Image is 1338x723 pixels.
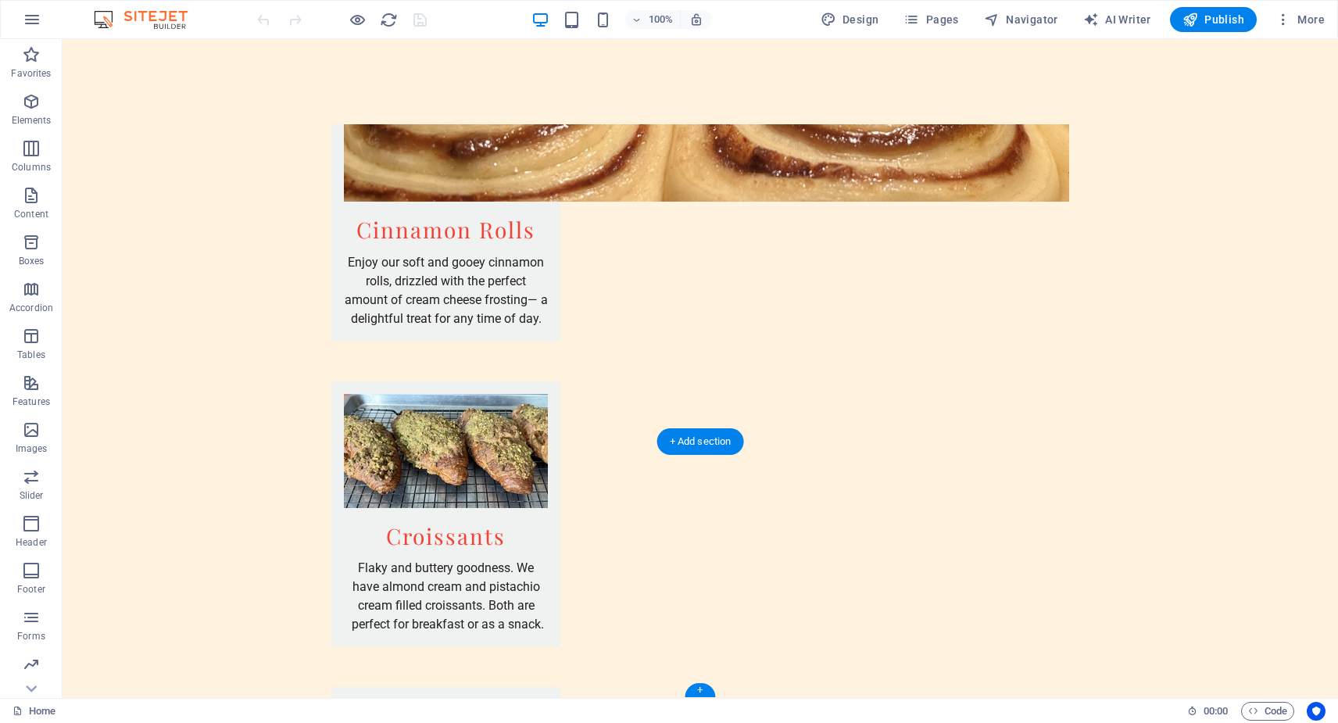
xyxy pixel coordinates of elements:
span: AI Writer [1083,12,1151,27]
div: + [685,683,715,697]
p: Tables [17,349,45,361]
button: Navigator [978,7,1064,32]
p: Columns [12,161,51,174]
button: reload [379,10,398,29]
img: Editor Logo [90,10,207,29]
span: Publish [1182,12,1244,27]
span: More [1275,12,1325,27]
p: Forms [17,630,45,642]
span: Design [821,12,879,27]
p: Boxes [19,255,45,267]
h6: 100% [649,10,674,29]
p: Footer [17,583,45,596]
span: : [1215,705,1217,717]
p: Images [16,442,48,455]
i: On resize automatically adjust zoom level to fit chosen device. [689,13,703,27]
div: Design (Ctrl+Alt+Y) [814,7,885,32]
h6: Session time [1187,702,1229,721]
p: Content [14,208,48,220]
i: Reload page [380,11,398,29]
p: Marketing [9,677,52,689]
button: Code [1241,702,1294,721]
button: Publish [1170,7,1257,32]
button: Pages [897,7,964,32]
button: AI Writer [1077,7,1157,32]
span: 00 00 [1204,702,1228,721]
p: Accordion [9,302,53,314]
p: Header [16,536,47,549]
a: Click to cancel selection. Double-click to open Pages [13,702,55,721]
span: Code [1248,702,1287,721]
div: + Add section [657,428,744,455]
p: Slider [20,489,44,502]
p: Features [13,396,50,408]
span: Pages [903,12,958,27]
button: Click here to leave preview mode and continue editing [348,10,367,29]
span: Navigator [984,12,1058,27]
button: More [1269,7,1331,32]
button: 100% [625,10,681,29]
p: Favorites [11,67,51,80]
p: Elements [12,114,52,127]
button: Design [814,7,885,32]
button: Usercentrics [1307,702,1325,721]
